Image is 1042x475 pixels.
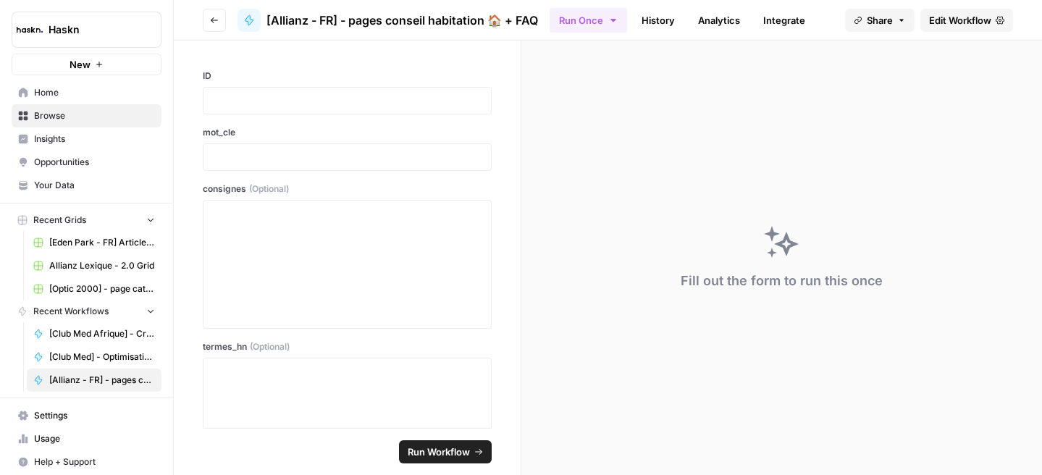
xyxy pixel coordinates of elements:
label: mot_cle [203,126,492,139]
a: History [633,9,684,32]
a: Home [12,81,161,104]
span: Haskn [49,22,136,37]
button: Help + Support [12,450,161,474]
span: Your Data [34,179,155,192]
label: consignes [203,182,492,196]
img: Haskn Logo [17,17,43,43]
a: Edit Workflow [920,9,1013,32]
span: [Optic 2000] - page catégorie + article de blog [49,282,155,295]
span: Help + Support [34,455,155,468]
span: (Optional) [249,182,289,196]
button: Recent Grids [12,209,161,231]
span: Insights [34,133,155,146]
span: [Club Med] - Optimisation + FAQ [49,350,155,363]
a: Analytics [689,9,749,32]
div: Fill out the form to run this once [681,271,883,291]
a: Your Data [12,174,161,197]
span: Run Workflow [408,445,470,459]
span: [Allianz - FR] - pages conseil habitation 🏠 + FAQ [49,374,155,387]
button: Run Workflow [399,440,492,463]
a: [Club Med] - Optimisation + FAQ [27,345,161,369]
a: Insights [12,127,161,151]
span: [Allianz - FR] - pages conseil habitation 🏠 + FAQ [266,12,538,29]
span: Home [34,86,155,99]
button: Share [845,9,915,32]
span: New [70,57,91,72]
span: Recent Grids [33,214,86,227]
span: [Eden Park - FR] Article de blog - 1000 mots [49,236,155,249]
span: (Optional) [250,340,290,353]
span: Usage [34,432,155,445]
span: Allianz Lexique - 2.0 Grid [49,259,155,272]
span: Edit Workflow [929,13,991,28]
span: Browse [34,109,155,122]
a: Settings [12,404,161,427]
button: Run Once [550,8,627,33]
a: Browse [12,104,161,127]
span: Share [867,13,893,28]
button: New [12,54,161,75]
a: Usage [12,427,161,450]
a: Opportunities [12,151,161,174]
a: [Allianz - FR] - pages conseil habitation 🏠 + FAQ [27,369,161,392]
button: Recent Workflows [12,300,161,322]
a: [Eden Park - FR] Article de blog - 1000 mots [27,231,161,254]
a: [Club Med Afrique] - Création + FAQ [27,322,161,345]
span: Recent Workflows [33,305,109,318]
a: Integrate [755,9,814,32]
button: Workspace: Haskn [12,12,161,48]
a: [Optic 2000] - page catégorie + article de blog [27,277,161,300]
a: Allianz Lexique - 2.0 Grid [27,254,161,277]
span: Settings [34,409,155,422]
a: [Allianz - FR] - pages conseil habitation 🏠 + FAQ [238,9,538,32]
span: Opportunities [34,156,155,169]
label: ID [203,70,492,83]
span: [Club Med Afrique] - Création + FAQ [49,327,155,340]
label: termes_hn [203,340,492,353]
